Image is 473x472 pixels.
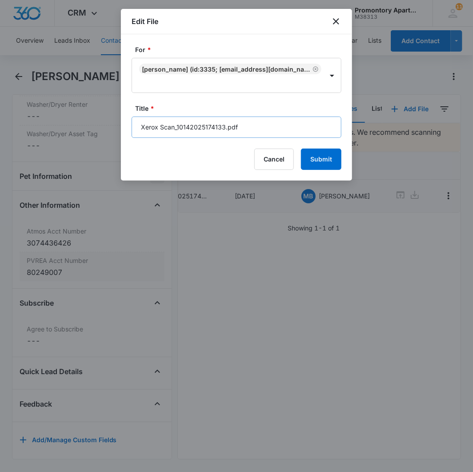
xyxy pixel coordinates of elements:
button: Submit [301,149,341,170]
button: Cancel [254,149,294,170]
label: Title [135,104,345,113]
input: Title [132,117,341,138]
h1: Edit File [132,16,158,27]
div: [PERSON_NAME] (ID:3335; [EMAIL_ADDRESS][DOMAIN_NAME]; 7149328362) [142,65,311,73]
button: close [331,16,341,27]
div: Remove William Simmons (ID:3335; wsjb11@gmail.com; 7149328362) [311,66,319,72]
label: For [135,45,345,54]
